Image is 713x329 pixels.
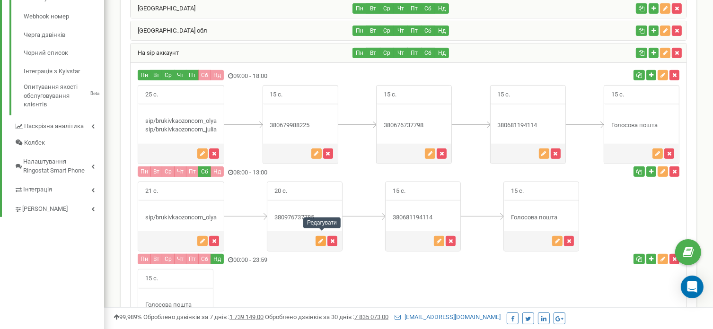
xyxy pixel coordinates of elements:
button: Ср [380,48,394,58]
span: 15 с. [504,182,531,200]
span: Оброблено дзвінків за 30 днів : [265,313,388,320]
a: Інтеграція з Kyivstar [24,62,104,81]
span: 15 с. [377,86,404,104]
div: sip/brukivkaozoncom_olya sip/brukivkaozoncom_julia [138,117,224,134]
button: Сб [421,26,435,36]
div: 09:00 - 18:00 [131,70,501,83]
div: Голосова пошта [604,121,679,130]
button: Ср [380,3,394,14]
button: Нд [435,3,449,14]
button: Нд [435,26,449,36]
button: Вт [150,166,162,177]
a: Інтеграція [14,179,104,198]
span: 15 с. [386,182,413,200]
span: Наскрізна аналітика [24,122,84,131]
button: Пн [138,70,151,80]
button: Сб [421,48,435,58]
a: Черга дзвінків [24,26,104,44]
a: Опитування якості обслуговування клієнтівBeta [24,80,104,109]
div: Редагувати [303,217,341,228]
button: Нд [211,254,224,264]
button: Чт [174,254,186,264]
button: Сб [198,70,211,80]
a: Колбек [14,135,104,151]
button: Сб [198,166,211,177]
a: [GEOGRAPHIC_DATA] обл [131,27,207,34]
button: Вт [366,26,380,36]
button: Ср [162,166,175,177]
button: Чт [394,48,408,58]
button: Пт [407,48,422,58]
u: 1 739 149,00 [229,313,264,320]
span: 15 с. [263,86,290,104]
span: Налаштування Ringostat Smart Phone [23,157,91,175]
button: Пт [186,166,199,177]
button: Сб [421,3,435,14]
div: Голосова пошта [504,213,579,222]
div: 380681194114 [386,213,460,222]
div: 380681194114 [491,121,565,130]
button: Пт [407,26,422,36]
button: Нд [211,166,224,177]
div: sip/brukivkaozoncom_olya [138,213,224,222]
button: Чт [174,70,186,80]
span: Інтеграція [23,185,52,194]
a: [GEOGRAPHIC_DATA] [131,5,195,12]
button: Пт [186,254,199,264]
div: 08:00 - 13:00 [131,166,501,179]
div: Open Intercom Messenger [681,276,704,298]
button: Чт [394,26,408,36]
button: Чт [394,3,408,14]
span: 99,989% [114,313,142,320]
button: Пн [352,3,367,14]
button: Ср [162,70,175,80]
div: 380976737785 [267,213,342,222]
button: Пн [138,254,151,264]
div: 380676737798 [377,121,451,130]
button: Ср [380,26,394,36]
button: Пт [186,70,199,80]
button: Вт [366,3,380,14]
span: 15 с. [491,86,518,104]
button: Вт [366,48,380,58]
a: Наскрізна аналітика [14,115,104,135]
span: 15 с. [604,86,631,104]
button: Сб [198,254,211,264]
a: [PERSON_NAME] [14,198,104,217]
a: На sip аккаунт [131,49,179,56]
button: Пн [138,166,151,177]
button: Нд [211,70,224,80]
button: Пн [352,26,367,36]
u: 7 835 073,00 [354,313,388,320]
a: Чорний список [24,44,104,62]
button: Пн [352,48,367,58]
span: 20 с. [267,182,294,200]
a: Webhook номер [24,8,104,26]
a: Налаштування Ringostat Smart Phone [14,151,104,179]
span: 15 с. [138,269,165,288]
div: 00:00 - 23:59 [131,254,501,267]
div: Голосова пошта [138,301,213,310]
button: Пт [407,3,422,14]
span: [PERSON_NAME] [22,205,68,214]
button: Чт [174,166,186,177]
button: Ср [162,254,175,264]
span: Колбек [24,139,45,147]
span: 25 с. [138,86,165,104]
span: 21 с. [138,182,165,200]
button: Вт [150,254,162,264]
div: 380679988225 [263,121,338,130]
span: Оброблено дзвінків за 7 днів : [143,313,264,320]
a: [EMAIL_ADDRESS][DOMAIN_NAME] [395,313,501,320]
button: Вт [150,70,162,80]
button: Нд [435,48,449,58]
